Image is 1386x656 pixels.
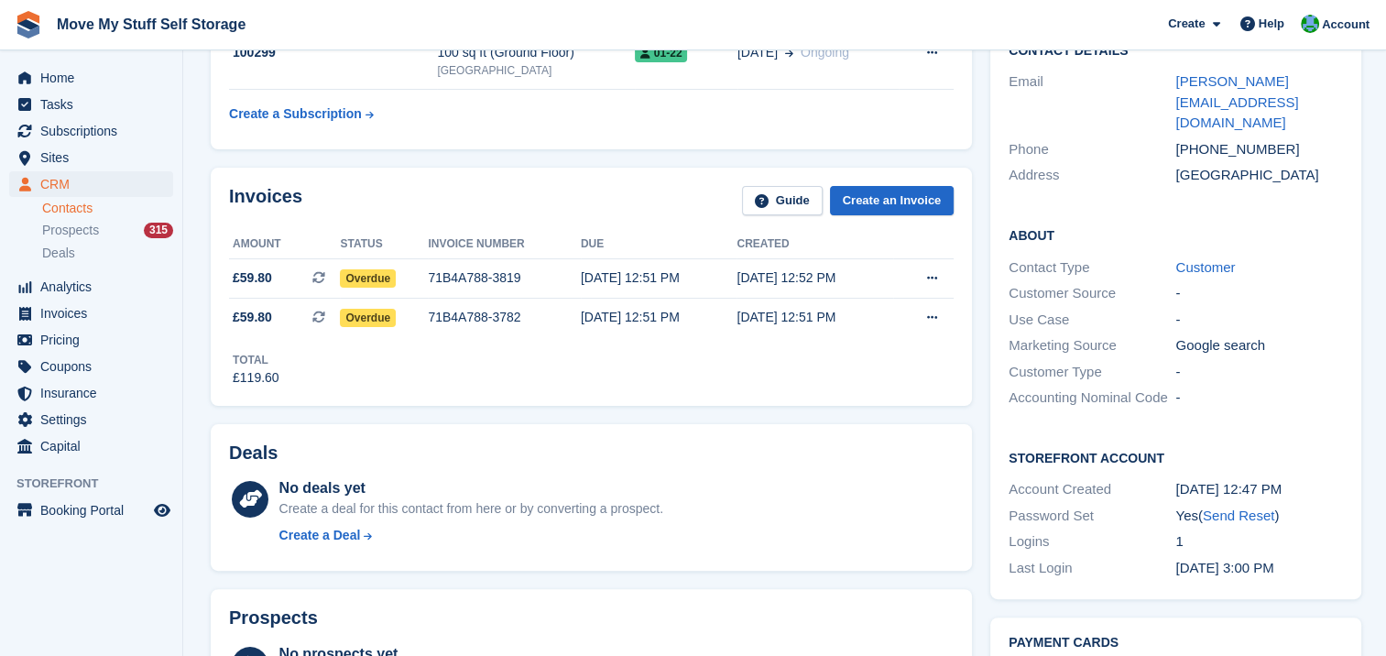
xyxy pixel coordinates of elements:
[581,308,737,327] div: [DATE] 12:51 PM
[233,352,279,368] div: Total
[1175,388,1342,409] div: -
[229,230,340,259] th: Amount
[830,186,955,216] a: Create an Invoice
[1009,225,1342,244] h2: About
[229,443,278,464] h2: Deals
[42,245,75,262] span: Deals
[40,118,150,144] span: Subscriptions
[1009,44,1342,59] h2: Contact Details
[1009,283,1175,304] div: Customer Source
[42,200,173,217] a: Contacts
[1198,508,1279,523] span: ( )
[801,45,849,60] span: Ongoing
[279,526,361,545] div: Create a Deal
[437,43,634,62] div: 100 sq ft (Ground Floor)
[1175,506,1342,527] div: Yes
[279,477,663,499] div: No deals yet
[581,268,737,288] div: [DATE] 12:51 PM
[1009,335,1175,356] div: Marketing Source
[40,171,150,197] span: CRM
[1009,558,1175,579] div: Last Login
[1175,139,1342,160] div: [PHONE_NUMBER]
[229,607,318,629] h2: Prospects
[9,327,173,353] a: menu
[40,301,150,326] span: Invoices
[742,186,823,216] a: Guide
[9,301,173,326] a: menu
[1009,310,1175,331] div: Use Case
[229,43,437,62] div: 100299
[42,222,99,239] span: Prospects
[9,380,173,406] a: menu
[1175,560,1273,575] time: 2025-08-19 14:00:04 UTC
[40,327,150,353] span: Pricing
[9,145,173,170] a: menu
[151,499,173,521] a: Preview store
[229,186,302,216] h2: Invoices
[40,65,150,91] span: Home
[1009,139,1175,160] div: Phone
[9,354,173,379] a: menu
[40,354,150,379] span: Coupons
[9,497,173,523] a: menu
[1175,310,1342,331] div: -
[581,230,737,259] th: Due
[340,309,396,327] span: Overdue
[9,407,173,432] a: menu
[1009,165,1175,186] div: Address
[635,44,688,62] span: 01-22
[428,268,581,288] div: 71B4A788-3819
[1009,636,1342,651] h2: Payment cards
[340,230,428,259] th: Status
[1259,15,1284,33] span: Help
[1175,335,1342,356] div: Google search
[1009,388,1175,409] div: Accounting Nominal Code
[1301,15,1319,33] img: Dan
[737,230,893,259] th: Created
[1009,531,1175,552] div: Logins
[1175,531,1342,552] div: 1
[1009,479,1175,500] div: Account Created
[9,171,173,197] a: menu
[9,118,173,144] a: menu
[9,274,173,300] a: menu
[428,308,581,327] div: 71B4A788-3782
[737,308,893,327] div: [DATE] 12:51 PM
[737,43,778,62] span: [DATE]
[16,475,182,493] span: Storefront
[9,92,173,117] a: menu
[1175,259,1235,275] a: Customer
[144,223,173,238] div: 315
[737,268,893,288] div: [DATE] 12:52 PM
[233,308,272,327] span: £59.80
[1322,16,1370,34] span: Account
[279,499,663,519] div: Create a deal for this contact from here or by converting a prospect.
[1168,15,1205,33] span: Create
[428,230,581,259] th: Invoice number
[229,97,374,131] a: Create a Subscription
[229,104,362,124] div: Create a Subscription
[233,268,272,288] span: £59.80
[40,433,150,459] span: Capital
[40,145,150,170] span: Sites
[15,11,42,38] img: stora-icon-8386f47178a22dfd0bd8f6a31ec36ba5ce8667c1dd55bd0f319d3a0aa187defe.svg
[1009,506,1175,527] div: Password Set
[1175,283,1342,304] div: -
[340,269,396,288] span: Overdue
[40,274,150,300] span: Analytics
[1009,257,1175,279] div: Contact Type
[9,433,173,459] a: menu
[1009,71,1175,134] div: Email
[1009,448,1342,466] h2: Storefront Account
[1175,362,1342,383] div: -
[40,380,150,406] span: Insurance
[49,9,253,39] a: Move My Stuff Self Storage
[1175,165,1342,186] div: [GEOGRAPHIC_DATA]
[233,368,279,388] div: £119.60
[1009,362,1175,383] div: Customer Type
[40,407,150,432] span: Settings
[42,221,173,240] a: Prospects 315
[9,65,173,91] a: menu
[279,526,663,545] a: Create a Deal
[1203,508,1274,523] a: Send Reset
